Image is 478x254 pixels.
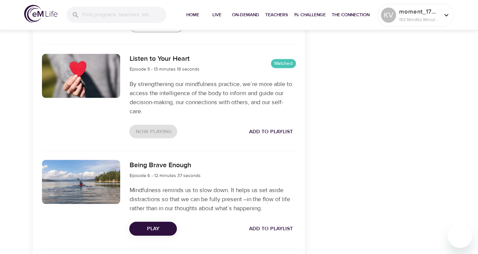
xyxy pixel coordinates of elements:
span: Teachers [265,11,288,19]
button: Play [129,222,177,236]
input: Find programs, teachers, etc... [82,7,166,23]
span: The Connection [332,11,370,19]
div: KV [381,8,396,23]
span: Play [135,224,171,233]
span: 1% Challenge [294,11,326,19]
button: Add to Playlist [246,222,296,236]
p: By strengthening our mindfulness practice, we’re more able to access the intelligence of the body... [129,79,295,115]
span: Live [208,11,226,19]
span: On-Demand [232,11,259,19]
span: Add to Playlist [249,127,293,136]
img: logo [24,5,57,23]
span: Watched [271,60,296,67]
h6: Listen to Your Heart [129,54,199,65]
span: Home [184,11,202,19]
p: Mindfulness reminds us to slow down. It helps us set aside distractions so that we can be fully p... [129,185,295,212]
p: moment_1755283842 [399,7,439,16]
p: 153 Mindful Minutes [399,16,439,23]
span: Episode 5 - 13 minutes 18 seconds [129,66,199,72]
span: Add to Playlist [249,224,293,233]
h6: Being Brave Enough [129,160,200,171]
span: Episode 6 - 12 minutes 37 seconds [129,172,200,178]
iframe: Button to launch messaging window [448,224,472,248]
button: Add to Playlist [246,125,296,139]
